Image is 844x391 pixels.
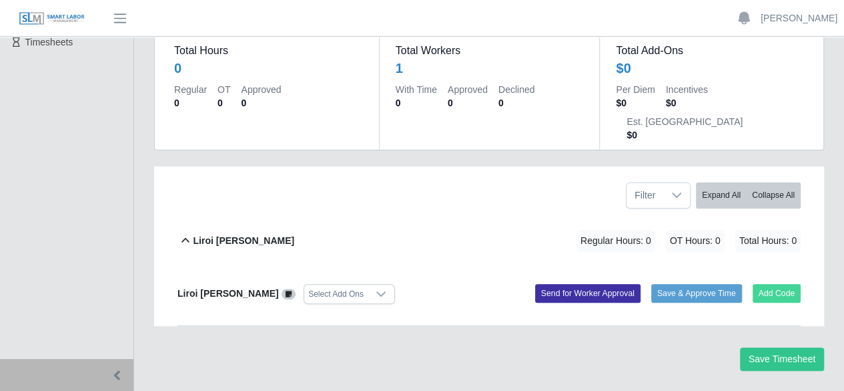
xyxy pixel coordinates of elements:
[174,83,207,96] dt: Regular
[740,348,824,371] button: Save Timesheet
[696,182,747,209] button: Expand All
[626,128,743,142] dd: $0
[746,182,801,209] button: Collapse All
[448,83,488,96] dt: Approved
[616,83,655,96] dt: Per Diem
[218,96,230,110] dd: 0
[177,288,279,299] b: Liroi [PERSON_NAME]
[696,182,801,209] div: bulk actions
[651,284,742,303] button: Save & Approve Time
[193,234,294,248] b: Liroi [PERSON_NAME]
[666,96,708,110] dd: $0
[282,288,296,299] a: View/Edit Notes
[498,96,534,110] dd: 0
[396,96,437,110] dd: 0
[304,285,368,303] div: Select Add Ons
[626,183,663,208] span: Filter
[218,83,230,96] dt: OT
[448,96,488,110] dd: 0
[396,59,403,78] div: 1
[616,96,655,110] dd: $0
[241,96,281,110] dd: 0
[25,37,73,47] span: Timesheets
[753,284,801,303] button: Add Code
[177,214,801,268] button: Liroi [PERSON_NAME] Regular Hours: 0 OT Hours: 0 Total Hours: 0
[616,59,630,78] div: $0
[396,83,437,96] dt: With Time
[535,284,641,303] button: Send for Worker Approval
[174,96,207,110] dd: 0
[761,11,837,25] a: [PERSON_NAME]
[616,43,804,59] dt: Total Add-Ons
[174,59,181,78] div: 0
[174,43,363,59] dt: Total Hours
[498,83,534,96] dt: Declined
[19,11,85,26] img: SLM Logo
[666,83,708,96] dt: Incentives
[576,230,655,252] span: Regular Hours: 0
[396,43,584,59] dt: Total Workers
[666,230,725,252] span: OT Hours: 0
[735,230,801,252] span: Total Hours: 0
[626,115,743,128] dt: Est. [GEOGRAPHIC_DATA]
[241,83,281,96] dt: Approved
